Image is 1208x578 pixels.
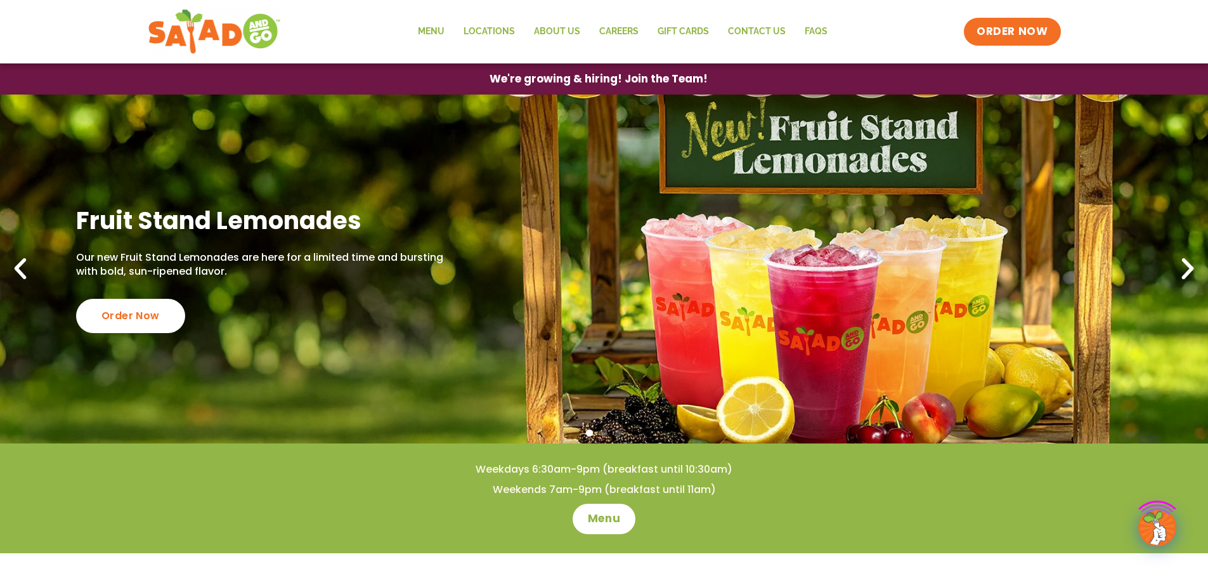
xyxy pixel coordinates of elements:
a: Menu [408,17,454,46]
a: We're growing & hiring! Join the Team! [471,64,727,94]
span: ORDER NOW [977,24,1048,39]
p: Our new Fruit Stand Lemonades are here for a limited time and bursting with bold, sun-ripened fla... [76,251,450,279]
a: Menu [573,504,635,534]
a: About Us [524,17,590,46]
a: GIFT CARDS [648,17,718,46]
a: Careers [590,17,648,46]
div: Previous slide [6,255,34,283]
a: ORDER NOW [964,18,1060,46]
a: FAQs [795,17,837,46]
a: Locations [454,17,524,46]
span: Go to slide 1 [586,430,593,437]
img: new-SAG-logo-768×292 [148,6,282,57]
div: Order Now [76,299,185,333]
span: We're growing & hiring! Join the Team! [490,74,708,84]
h4: Weekdays 6:30am-9pm (breakfast until 10:30am) [25,463,1183,476]
h4: Weekends 7am-9pm (breakfast until 11am) [25,483,1183,497]
h2: Fruit Stand Lemonades [76,205,450,236]
span: Menu [588,511,620,527]
div: Next slide [1174,255,1202,283]
nav: Menu [408,17,837,46]
a: Contact Us [718,17,795,46]
span: Go to slide 3 [615,430,622,437]
span: Go to slide 2 [601,430,607,437]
